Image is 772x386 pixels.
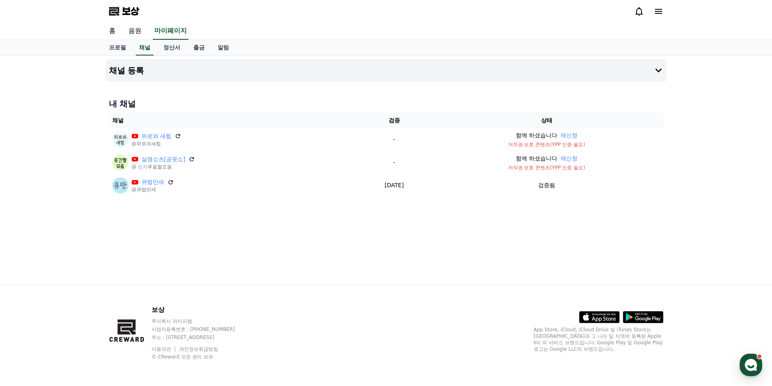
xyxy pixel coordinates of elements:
font: - [393,136,395,143]
a: 음원 [122,23,148,40]
font: 주소 : [STREET_ADDRESS] [152,335,214,340]
font: @ 신기루움짤모음 [132,164,172,170]
a: 알림 [211,40,235,55]
font: 홈 [109,27,115,34]
a: 프로필 [103,40,133,55]
font: 채널 [139,44,150,51]
font: 채널 [112,117,124,124]
a: 마이페이지 [153,23,188,40]
font: 보상 [152,306,165,313]
font: 이용약관 [152,346,171,352]
font: 내 채널 [109,99,136,109]
font: 함께 하셨습니다 [516,132,557,139]
font: 저작권 보호 콘텐츠(YPP 인증 필요) [508,165,585,171]
button: 재신청 [560,154,577,163]
a: 개인정보취급방침 [179,346,218,352]
font: 알림 [218,44,229,51]
font: 설명쇼츠[공웃쇼] [141,156,186,162]
a: 이용약관 [152,346,177,352]
font: 사업자등록번호 : [PHONE_NUMBER] [152,326,235,332]
font: 재신청 [560,132,577,139]
font: 음원 [128,27,141,34]
a: 위로와 새힘 [141,132,171,141]
font: © CReward 모든 권리 보유. [152,354,215,360]
font: 채널 등록 [109,66,144,75]
font: 큐떱만세 [141,179,164,185]
img: 위로와 새힘 [112,131,128,147]
img: 설명쇼츠[공웃쇼] [112,154,128,171]
font: App Store, iCloud, iCloud Drive 및 iTunes Store는 [GEOGRAPHIC_DATA]과 그 나라 및 지역에 등록된 Apple Inc.의 서비스... [534,327,663,352]
font: 검증됨 [538,182,555,188]
button: 채널 등록 [106,59,667,82]
button: 재신청 [560,131,577,140]
a: 정산서 [157,40,187,55]
a: 채널 [136,40,154,55]
font: 검증 [389,117,400,124]
a: 설명쇼츠[공웃쇼] [141,155,186,164]
a: 출금 [187,40,211,55]
font: 저작권 보호 콘텐츠(YPP 인증 필요) [508,142,585,147]
a: 홈 [103,23,122,40]
font: 재신청 [560,155,577,162]
font: 위로와 새힘 [141,133,171,139]
font: 주식회사 와이피랩 [152,318,192,324]
a: 보상 [109,5,139,18]
font: 마이페이지 [154,27,187,34]
font: - [393,159,395,166]
font: 상태 [541,117,552,124]
font: 보상 [122,6,139,17]
font: 함께 하셨습니다 [516,155,557,162]
font: @큐떱만세 [132,187,156,192]
img: 큐떱만세 [112,177,128,194]
font: 출금 [193,44,205,51]
font: [DATE] [385,182,404,188]
a: 큐떱만세 [141,178,164,186]
font: 프로필 [109,44,126,51]
font: 정산서 [163,44,180,51]
font: @위로와새힘 [132,141,161,147]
